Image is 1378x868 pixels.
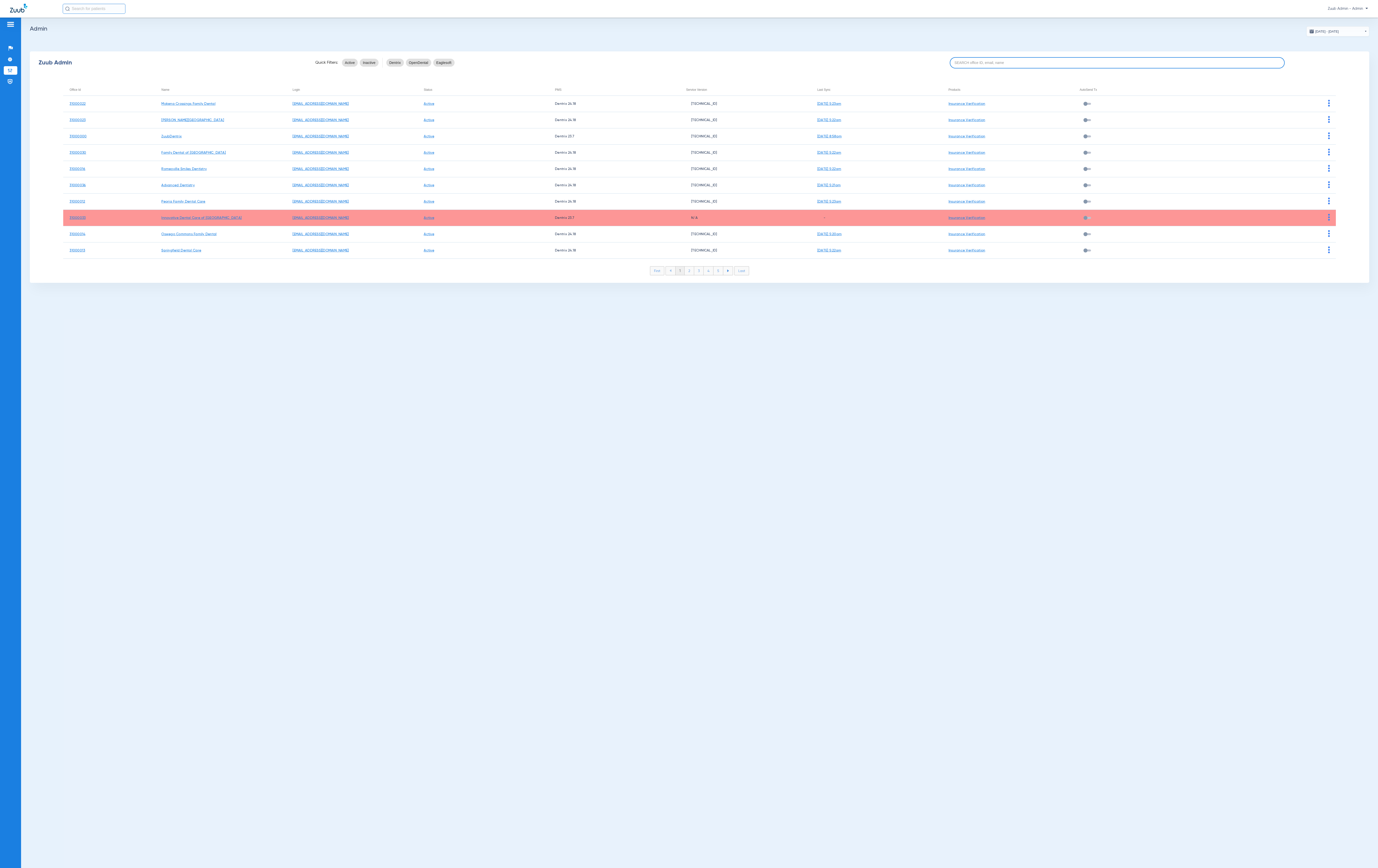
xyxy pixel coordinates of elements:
a: [EMAIL_ADDRESS][DOMAIN_NAME] [293,102,349,106]
img: group-dot-blue.svg [1328,132,1330,139]
a: [EMAIL_ADDRESS][DOMAIN_NAME] [293,167,349,171]
td: Dentrix 24.18 [549,194,680,210]
a: Active [424,249,434,252]
mat-chip-listbox: status-filters [342,58,379,68]
a: Innovative Dental Care of [GEOGRAPHIC_DATA] [161,216,242,220]
td: Dentrix 24.18 [549,161,680,177]
td: Dentrix 23.7 [549,128,680,145]
img: arrow-right-blue.svg [727,270,729,272]
a: Oswego Commons Family Dental [161,232,216,236]
a: Insurance Verification [949,102,985,106]
a: Active [424,102,434,106]
a: [DATE] 5:22am [817,249,841,252]
img: Zuub Logo [10,4,27,13]
a: 31000030 [69,151,86,154]
td: Dentrix 24.18 [549,177,680,194]
div: Zuub Admin [39,60,307,65]
div: PMS [555,87,680,93]
a: [DATE] 8:58pm [817,135,842,138]
a: [DATE] 5:22am [817,151,841,154]
a: Active [424,200,434,203]
div: AutoSend Tx [1080,87,1205,93]
span: OpenDental [409,60,428,65]
li: 5 [713,267,723,275]
a: [EMAIL_ADDRESS][DOMAIN_NAME] [293,151,349,154]
div: Status [424,87,432,93]
a: [DATE] 5:23am [817,200,841,203]
a: Insurance Verification [949,200,985,203]
li: First [650,266,664,275]
a: [EMAIL_ADDRESS][DOMAIN_NAME] [293,232,349,236]
td: [TECHNICAL_ID] [680,128,811,145]
a: [DATE] 5:21am [817,184,841,187]
td: [TECHNICAL_ID] [680,226,811,242]
a: Active [424,167,434,171]
img: group-dot-blue.svg [1328,246,1330,253]
td: Dentrix 24.18 [549,226,680,242]
td: [TECHNICAL_ID] [680,161,811,177]
a: Active [424,232,434,236]
td: Dentrix 23.7 [549,210,680,226]
a: Romeoville Smiles Dentistry [161,167,207,171]
a: [EMAIL_ADDRESS][DOMAIN_NAME] [293,135,349,138]
td: N/A [680,210,811,226]
span: Inactive [363,60,375,65]
mat-chip-listbox: pms-filters [386,58,455,68]
a: Active [424,118,434,122]
div: Office Id [69,87,81,93]
button: [DATE] - [DATE] [1307,26,1369,36]
a: Insurance Verification [949,184,985,187]
a: [EMAIL_ADDRESS][DOMAIN_NAME] [293,118,349,122]
img: group-dot-blue.svg [1328,149,1330,155]
div: Last Sync [817,87,942,93]
span: Active [345,60,355,65]
a: 31000023 [69,118,86,122]
a: Insurance Verification [949,118,985,122]
td: [TECHNICAL_ID] [680,242,811,259]
a: Peoria Family Dental Care [161,200,205,203]
a: Family Dental of [GEOGRAPHIC_DATA] [161,151,226,154]
a: ZuubDentrix [161,135,182,138]
input: SEARCH office ID, email, name [950,57,1285,68]
div: Name [161,87,169,93]
input: Search for patients [63,4,125,14]
img: arrow-left-blue.svg [670,269,672,272]
img: group-dot-blue.svg [1328,165,1330,172]
img: group-dot-blue.svg [1328,230,1330,237]
a: Insurance Verification [949,249,985,252]
a: 31000014 [69,232,85,236]
a: [PERSON_NAME][GEOGRAPHIC_DATA] [161,118,224,122]
a: Insurance Verification [949,167,985,171]
a: [DATE] 5:23am [817,102,841,106]
a: [EMAIL_ADDRESS][DOMAIN_NAME] [293,200,349,203]
div: Login [293,87,300,93]
img: date.svg [1309,29,1314,34]
a: Active [424,216,434,220]
a: [DATE] 5:20am [817,232,842,236]
a: 31000036 [69,184,86,187]
img: Search Icon [65,7,70,11]
td: [TECHNICAL_ID] [680,96,811,112]
a: 31000016 [69,167,85,171]
a: [DATE] 5:22am [817,118,841,122]
a: 31000012 [69,200,85,203]
a: Active [424,184,434,187]
div: Name [161,87,286,93]
td: [TECHNICAL_ID] [680,194,811,210]
span: Dentrix [389,60,401,65]
span: Zuub Admin - Admin [1328,6,1368,11]
img: group-dot-blue.svg [1328,100,1330,107]
a: Insurance Verification [949,135,985,138]
a: [DATE] 5:22am [817,167,841,171]
a: [EMAIL_ADDRESS][DOMAIN_NAME] [293,249,349,252]
a: 31000033 [69,216,86,220]
span: Quick Filters: [315,60,338,65]
img: group-dot-blue.svg [1328,116,1330,123]
a: Insurance Verification [949,232,985,236]
div: Service Version [686,87,811,93]
td: Dentrix 24.18 [549,242,680,259]
div: Products [949,87,1073,93]
a: Active [424,151,434,154]
li: Last [734,266,749,275]
div: Login [293,87,417,93]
